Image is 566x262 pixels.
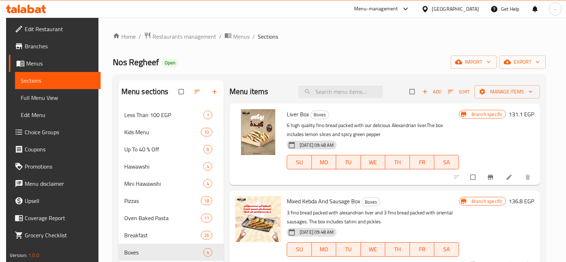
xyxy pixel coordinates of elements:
span: Boxes [124,248,203,257]
span: FR [413,244,432,254]
span: Boxes [362,198,380,206]
span: Up To 40 % Off [124,145,203,154]
span: WE [364,244,383,254]
button: Branch-specific-item [483,169,500,185]
button: WE [361,242,386,257]
h2: Menu items [229,86,269,97]
button: TU [336,242,361,257]
div: items [203,179,212,188]
span: Sort [448,88,470,96]
span: SA [437,244,456,254]
span: Hawawshi [124,162,203,171]
div: items [201,214,212,222]
a: Upsell [9,192,101,209]
span: Mini Hawawshi [124,179,203,188]
div: Hawawshi4 [118,158,224,175]
span: Branches [25,42,95,50]
span: SU [290,244,309,254]
a: Sections [15,72,101,89]
span: Version: [10,251,27,260]
div: Oven Baked Pasta11 [118,209,224,227]
span: TU [339,157,358,168]
a: Promotions [9,158,101,175]
a: Restaurants management [144,32,216,41]
a: Menus [224,32,250,41]
span: 4 [204,180,212,187]
button: Sort [446,86,471,97]
button: Manage items [474,85,540,98]
a: Grocery Checklist [9,227,101,244]
span: Boxes [311,111,329,119]
span: TU [339,244,358,254]
span: [DATE] 09:48 AM [297,142,337,149]
span: Upsell [25,196,95,205]
a: Menus [9,55,101,72]
a: Edit Menu [15,106,101,123]
span: Add [422,88,441,96]
div: Less Than 100 EGP1 [118,106,224,123]
span: 18 [201,198,212,204]
span: Menu disclaimer [25,179,95,188]
span: Sort items [443,86,474,97]
button: FR [410,242,435,257]
span: Grocery Checklist [25,231,95,239]
span: Kids Menu [124,128,201,136]
button: Add [420,86,443,97]
div: items [203,145,212,154]
span: Menus [233,32,250,41]
span: SA [437,157,456,168]
span: import [456,58,491,67]
span: export [505,58,540,67]
button: MO [312,155,337,169]
span: FR [413,157,432,168]
span: - [554,5,556,13]
nav: breadcrumb [113,32,546,41]
h2: Menu sections [121,86,169,97]
div: Pizzas18 [118,192,224,209]
h6: 131.1 EGP [509,109,534,119]
a: Edit menu item [505,174,514,181]
span: MO [315,157,334,168]
button: MO [312,242,337,257]
button: SU [287,155,311,169]
span: Sort sections [189,84,207,100]
button: SU [287,242,311,257]
a: Home [113,32,136,41]
a: Full Menu View [15,89,101,106]
span: 6 [204,146,212,153]
span: Less Than 100 EGP [124,111,203,119]
button: SA [434,155,459,169]
span: Select to update [466,170,481,184]
span: Coverage Report [25,214,95,222]
button: FR [410,155,435,169]
span: 11 [201,215,212,222]
div: Kids Menu10 [118,123,224,141]
button: Add section [207,84,224,100]
button: TH [385,242,410,257]
div: [GEOGRAPHIC_DATA] [432,5,479,13]
span: Restaurants management [153,32,216,41]
span: Nos Regheef [113,54,159,70]
span: Select all sections [174,85,189,98]
a: Edit Restaurant [9,20,101,38]
button: TU [336,155,361,169]
div: items [203,248,212,257]
span: Choice Groups [25,128,95,136]
span: 10 [201,129,212,136]
li: / [219,32,222,41]
div: items [201,196,212,205]
span: Edit Restaurant [25,25,95,33]
span: 1.0.0 [28,251,39,260]
span: Add item [420,86,443,97]
button: SA [434,242,459,257]
span: WE [364,157,383,168]
span: TH [388,157,407,168]
button: WE [361,155,386,169]
span: Sections [21,76,95,85]
span: Breakfast [124,231,201,239]
div: items [203,162,212,171]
